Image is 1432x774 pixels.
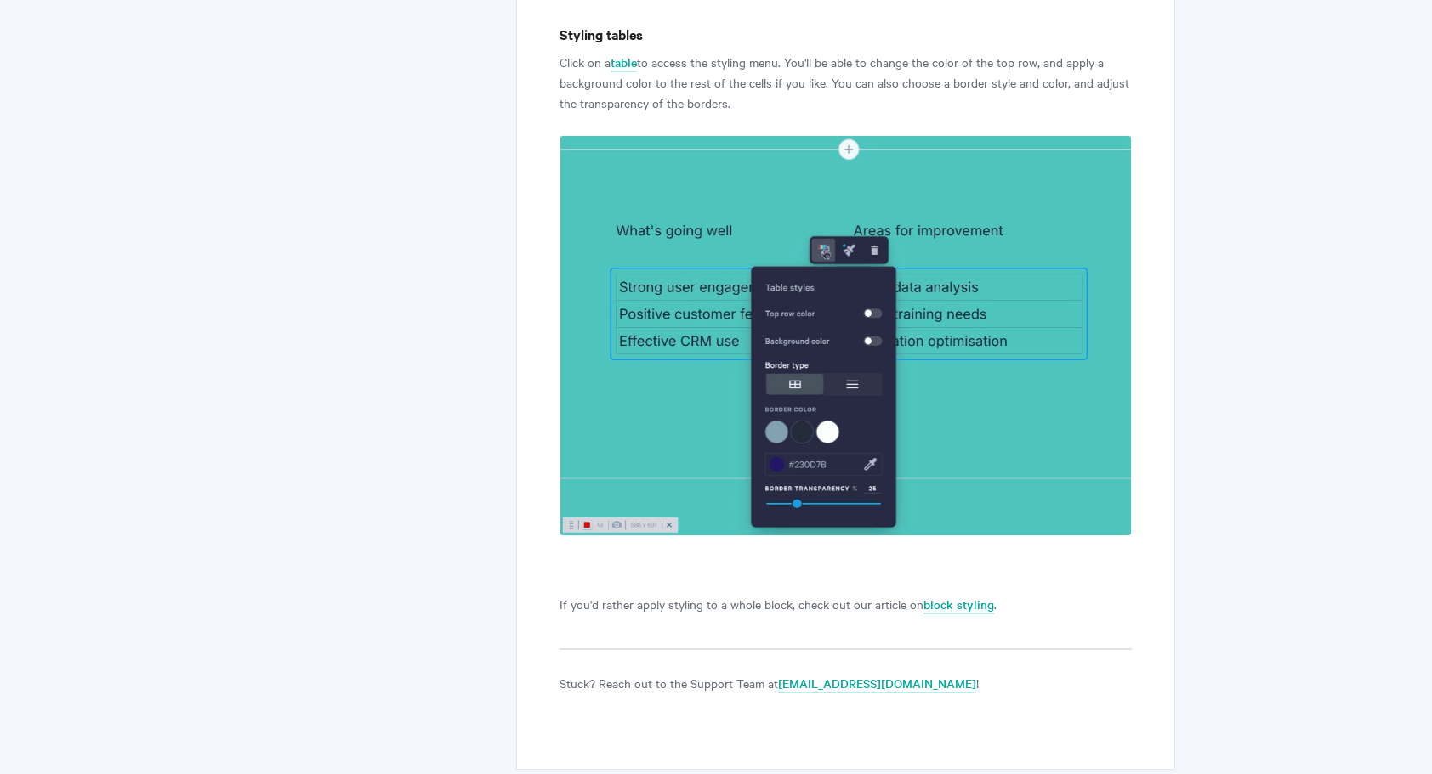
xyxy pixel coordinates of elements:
[611,54,637,72] a: table
[923,596,994,614] a: block styling
[560,673,1132,693] p: Stuck? Reach out to the Support Team at !
[560,594,1132,614] p: If you'd rather apply styling to a whole block, check out our article on .
[560,52,1132,113] p: Click on a to access the styling menu. You'll be able to change the color of the top row, and app...
[778,675,976,693] a: [EMAIL_ADDRESS][DOMAIN_NAME]
[560,135,1132,536] img: file-79wJfEBQ5R.gif
[560,24,1132,45] h4: Styling tables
